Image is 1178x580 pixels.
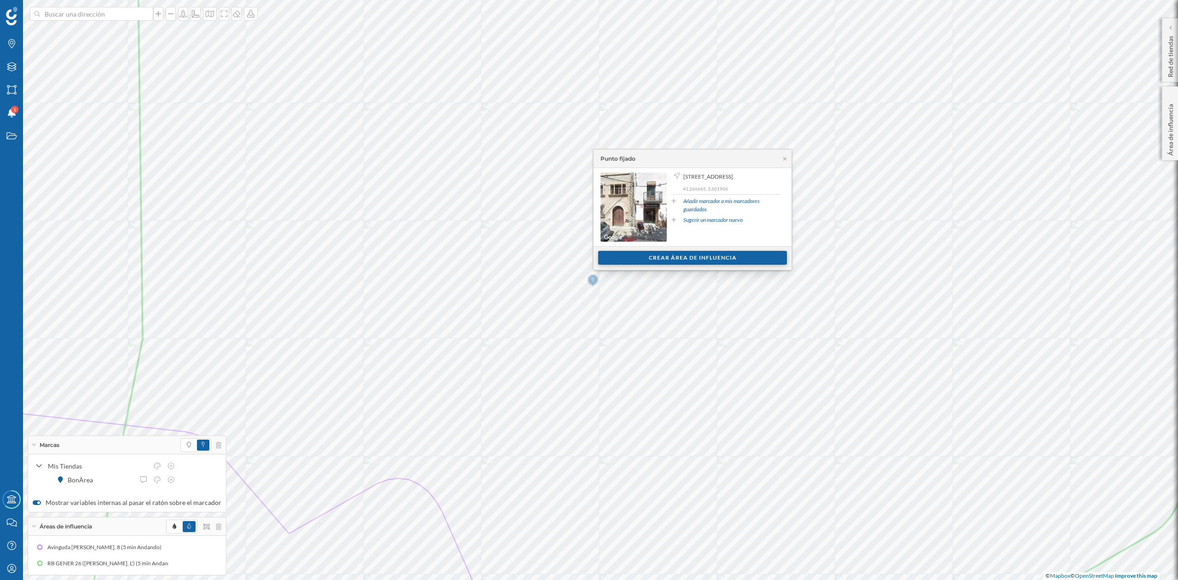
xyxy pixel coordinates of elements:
[33,498,221,507] label: Mostrar variables internas al pasar el ratón sobre el marcador
[683,173,733,181] span: [STREET_ADDRESS]
[1075,572,1114,579] a: OpenStreetMap
[47,559,181,568] div: RB GENER 26 ([PERSON_NAME], L') (5 min Andando)
[1115,572,1157,579] a: Improve this map
[47,543,166,552] div: Avinguda [PERSON_NAME], 8 (5 min Andando)
[18,6,51,15] span: Soporte
[601,173,667,242] img: streetview
[601,155,635,163] div: Punto fijado
[40,441,59,449] span: Marcas
[1043,572,1160,580] div: © ©
[683,186,780,192] p: 41,266665, 1,601906
[48,461,148,471] div: Mis Tiendas
[1166,100,1175,156] p: Área de influencia
[683,197,780,214] a: Añadir marcador a mis marcadores guardados
[1166,32,1175,77] p: Red de tiendas
[40,522,92,531] span: Áreas de influencia
[13,105,16,114] span: 1
[6,7,17,25] img: Geoblink Logo
[1050,572,1070,579] a: Mapbox
[68,475,98,485] div: BonÀrea
[683,216,743,224] a: Sugerir un marcador nuevo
